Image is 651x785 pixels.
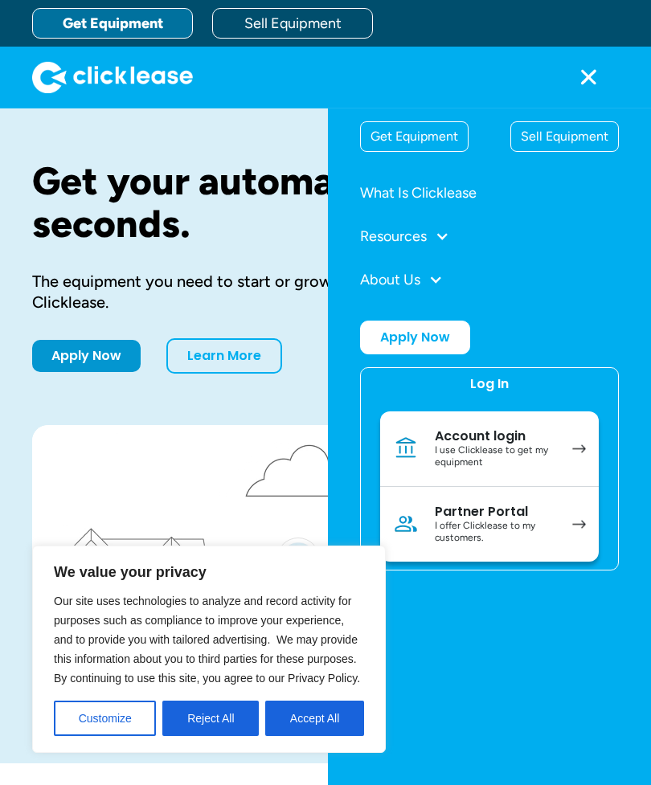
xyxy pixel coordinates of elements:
[470,376,509,392] div: Log In
[360,221,619,251] div: Resources
[54,701,156,736] button: Customize
[380,411,599,487] a: Account loginI use Clicklease to get my equipment
[162,701,259,736] button: Reject All
[360,272,420,287] div: About Us
[32,546,386,753] div: We value your privacy
[435,520,556,545] div: I offer Clicklease to my customers.
[435,504,556,520] div: Partner Portal
[32,61,193,93] img: Clicklease logo
[380,487,599,562] a: Partner PortalI offer Clicklease to my customers.
[54,562,364,582] p: We value your privacy
[380,411,599,562] nav: Log In
[558,47,619,108] div: menu
[572,520,586,529] img: arrow
[435,428,556,444] div: Account login
[54,595,360,685] span: Our site uses technologies to analyze and record activity for purposes such as compliance to impr...
[393,435,419,461] img: Bank icon
[360,178,619,208] a: What Is Clicklease
[212,8,373,39] a: Sell Equipment
[360,264,619,295] div: About Us
[360,229,427,243] div: Resources
[393,511,419,537] img: Person icon
[360,321,470,354] a: Apply Now
[32,61,193,93] a: home
[435,444,556,469] div: I use Clicklease to get my equipment
[265,701,364,736] button: Accept All
[572,444,586,453] img: arrow
[32,8,193,39] a: Get Equipment
[511,122,618,151] div: Sell Equipment
[361,122,468,151] div: Get Equipment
